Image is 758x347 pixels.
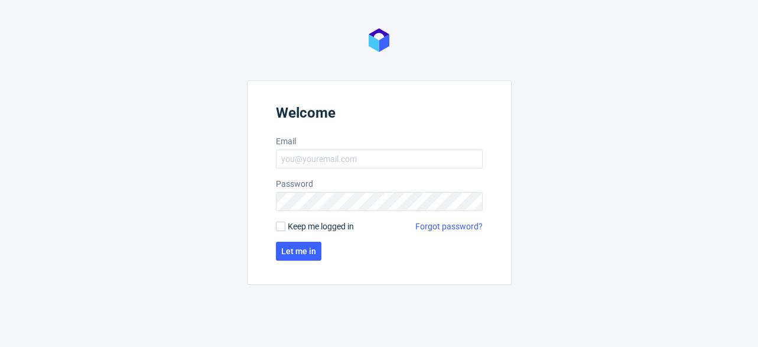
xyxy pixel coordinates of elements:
[276,178,483,190] label: Password
[415,220,483,232] a: Forgot password?
[288,220,354,232] span: Keep me logged in
[276,105,483,126] header: Welcome
[281,247,316,255] span: Let me in
[276,150,483,168] input: you@youremail.com
[276,242,321,261] button: Let me in
[276,135,483,147] label: Email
